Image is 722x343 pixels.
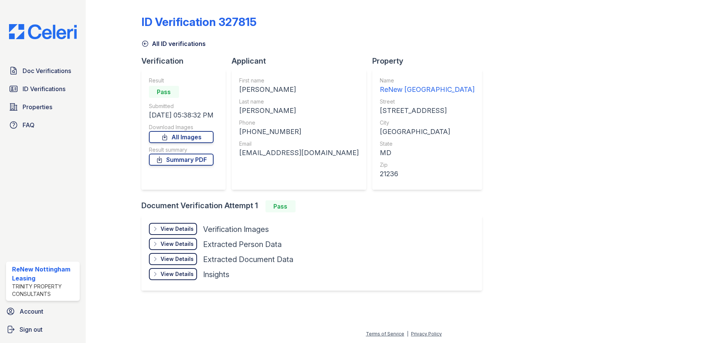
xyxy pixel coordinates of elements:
a: ID Verifications [6,81,80,96]
div: | [407,331,408,337]
div: Property [372,56,488,66]
span: Sign out [20,325,42,334]
div: [PHONE_NUMBER] [239,127,359,137]
div: Phone [239,119,359,127]
span: Account [20,307,43,316]
div: [STREET_ADDRESS] [380,105,475,116]
div: Zip [380,161,475,169]
div: [EMAIL_ADDRESS][DOMAIN_NAME] [239,148,359,158]
div: Pass [265,200,296,212]
a: Sign out [3,322,83,337]
span: Doc Verifications [23,66,71,75]
a: Properties [6,99,80,114]
div: View Details [161,270,194,278]
a: FAQ [6,117,80,133]
a: All ID verifications [141,39,206,48]
div: Result summary [149,146,214,154]
a: Name ReNew [GEOGRAPHIC_DATA] [380,77,475,95]
div: Verification Images [203,224,269,235]
span: FAQ [23,120,35,130]
a: Doc Verifications [6,63,80,78]
a: Privacy Policy [411,331,442,337]
div: Trinity Property Consultants [12,283,77,298]
div: Verification [141,56,232,66]
div: [PERSON_NAME] [239,105,359,116]
div: View Details [161,255,194,263]
a: Terms of Service [366,331,404,337]
div: ID Verification 327815 [141,15,256,29]
div: First name [239,77,359,84]
div: State [380,140,475,148]
img: CE_Logo_Blue-a8612792a0a2168367f1c8372b55b34899dd931a85d93a1a3d3e32e68fde9ad4.png [3,24,83,39]
span: Properties [23,102,52,111]
a: Summary PDF [149,154,214,166]
div: [PERSON_NAME] [239,84,359,95]
div: Extracted Person Data [203,239,282,250]
div: MD [380,148,475,158]
div: [GEOGRAPHIC_DATA] [380,127,475,137]
div: Name [380,77,475,84]
div: Email [239,140,359,148]
div: Submitted [149,102,214,110]
div: [DATE] 05:38:32 PM [149,110,214,120]
div: Insights [203,269,229,280]
div: Street [380,98,475,105]
div: View Details [161,240,194,248]
a: All Images [149,131,214,143]
div: ReNew Nottingham Leasing [12,265,77,283]
div: Download Images [149,123,214,131]
div: ReNew [GEOGRAPHIC_DATA] [380,84,475,95]
div: 21236 [380,169,475,179]
div: Extracted Document Data [203,254,293,265]
div: Pass [149,86,179,98]
div: Applicant [232,56,372,66]
div: Result [149,77,214,84]
div: City [380,119,475,127]
div: View Details [161,225,194,233]
span: ID Verifications [23,84,65,93]
div: Last name [239,98,359,105]
a: Account [3,304,83,319]
div: Document Verification Attempt 1 [141,200,488,212]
